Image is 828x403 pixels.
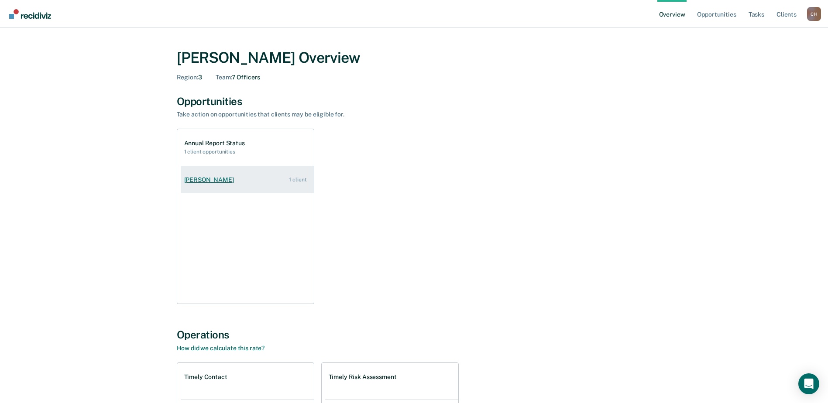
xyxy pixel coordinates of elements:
[177,74,198,81] span: Region :
[9,9,51,19] img: Recidiviz
[184,373,227,381] h1: Timely Contact
[184,149,245,155] h2: 1 client opportunities
[177,49,652,67] div: [PERSON_NAME] Overview
[177,95,652,108] div: Opportunities
[181,167,314,192] a: [PERSON_NAME] 1 client
[289,177,306,183] div: 1 client
[807,7,821,21] div: C H
[807,7,821,21] button: Profile dropdown button
[177,328,652,341] div: Operations
[184,176,237,184] div: [PERSON_NAME]
[216,74,260,81] div: 7 Officers
[177,111,482,118] div: Take action on opportunities that clients may be eligible for.
[184,140,245,147] h1: Annual Report Status
[177,345,265,352] a: How did we calculate this rate?
[329,373,397,381] h1: Timely Risk Assessment
[216,74,231,81] span: Team :
[798,373,819,394] div: Open Intercom Messenger
[177,74,202,81] div: 3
